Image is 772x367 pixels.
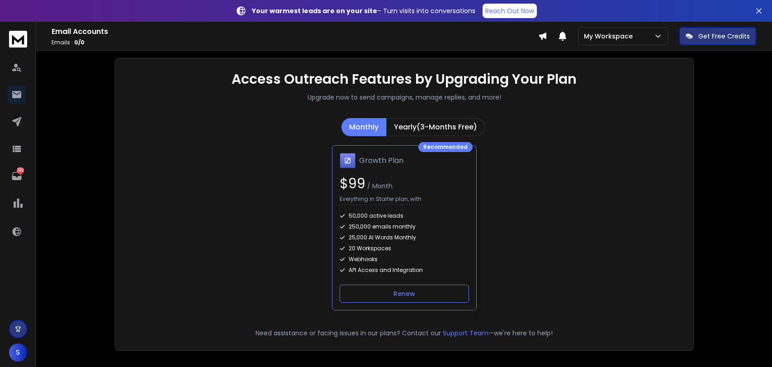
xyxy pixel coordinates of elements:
[340,212,469,219] div: 50,000 active leads
[340,285,469,303] button: Renew
[340,153,355,168] img: Growth Plan icon
[9,343,27,362] button: S
[128,329,681,338] p: Need assistance or facing issues in our plans? Contact our —we're here to help!
[340,245,469,252] div: 20 Workspaces
[485,6,534,15] p: Reach Out Now
[340,174,365,193] span: $ 99
[584,32,636,41] p: My Workspace
[308,93,501,102] p: Upgrade now to send campaigns, manage replies, and more!
[340,256,469,263] div: Webhooks
[698,32,750,41] p: Get Free Credits
[443,329,488,338] button: Support Team
[418,142,473,152] div: Recommended
[252,6,377,15] strong: Your warmest leads are on your site
[8,167,26,185] a: 282
[340,267,469,274] div: API Access and Integration
[359,155,403,166] h1: Growth Plan
[340,234,469,241] div: 25,000 AI Words Monthly
[52,26,538,37] h1: Email Accounts
[52,39,538,46] p: Emails :
[17,167,24,174] p: 282
[340,223,469,230] div: 250,000 emails monthly
[341,118,386,136] button: Monthly
[252,6,475,15] p: – Turn visits into conversations
[386,118,485,136] button: Yearly(3-Months Free)
[679,27,756,45] button: Get Free Credits
[365,181,393,191] span: / Month
[340,195,422,205] p: Everything in Starter plan, with
[483,4,537,18] a: Reach Out Now
[232,71,577,87] h1: Access Outreach Features by Upgrading Your Plan
[9,31,27,48] img: logo
[74,38,85,46] span: 0 / 0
